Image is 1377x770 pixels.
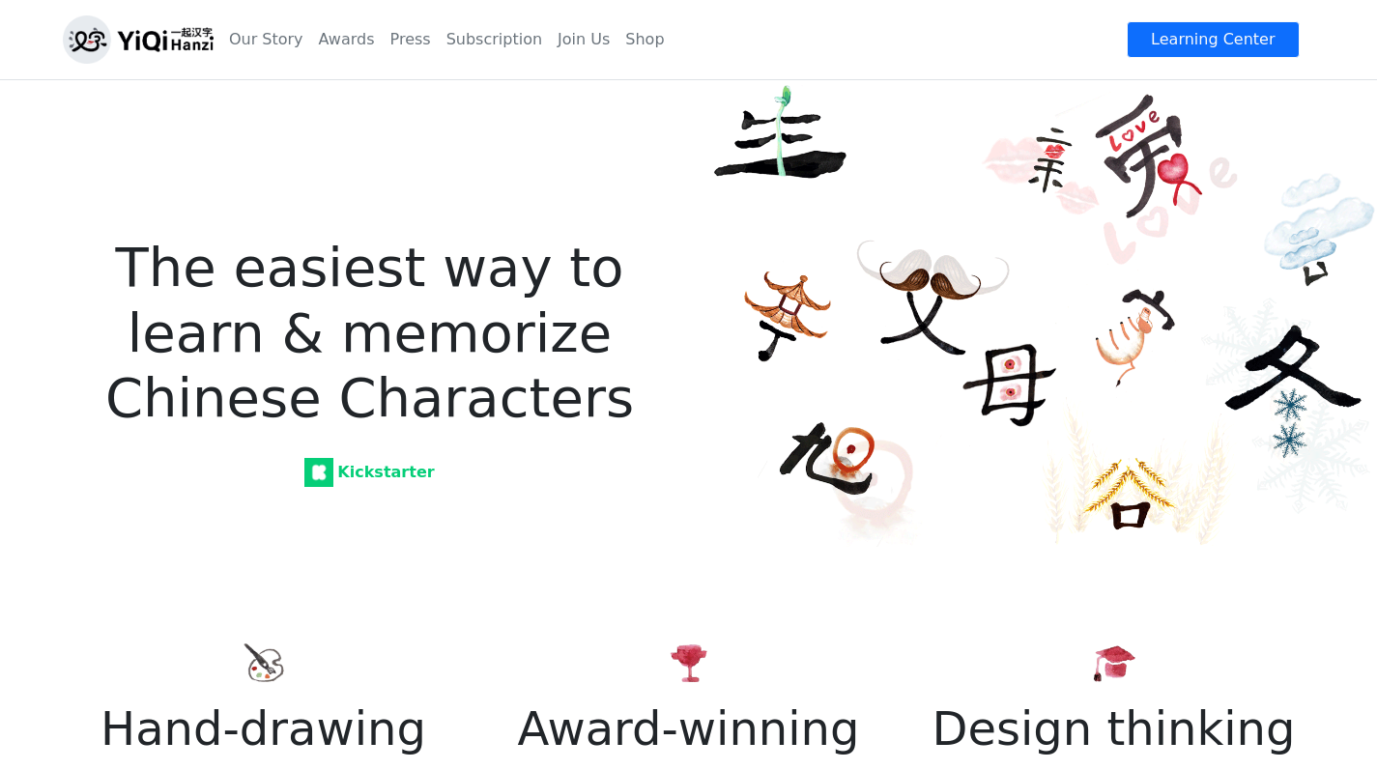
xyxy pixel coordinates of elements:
[666,640,712,686] img: Award-winning
[311,20,383,59] a: Awards
[701,79,1377,547] img: YiQi Hanzi
[104,119,636,430] h1: The easiest way to learn & memorize Chinese Characters
[63,453,677,492] a: Kickstarter
[63,15,214,64] img: logo_h.png
[63,701,465,757] h5: Hand-drawing
[241,640,287,686] img: Hand-drawing
[1091,640,1137,686] img: Design thinking
[913,701,1315,757] h5: Design thinking
[1127,21,1299,58] a: Learning Center
[488,701,890,757] h5: Award-winning
[308,463,434,481] strong: Kickstarter
[439,20,550,59] a: Subscription
[221,20,311,59] a: Our Story
[383,20,439,59] a: Press
[617,20,672,59] a: Shop
[304,458,333,487] img: Kickstarter
[550,20,617,59] a: Join Us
